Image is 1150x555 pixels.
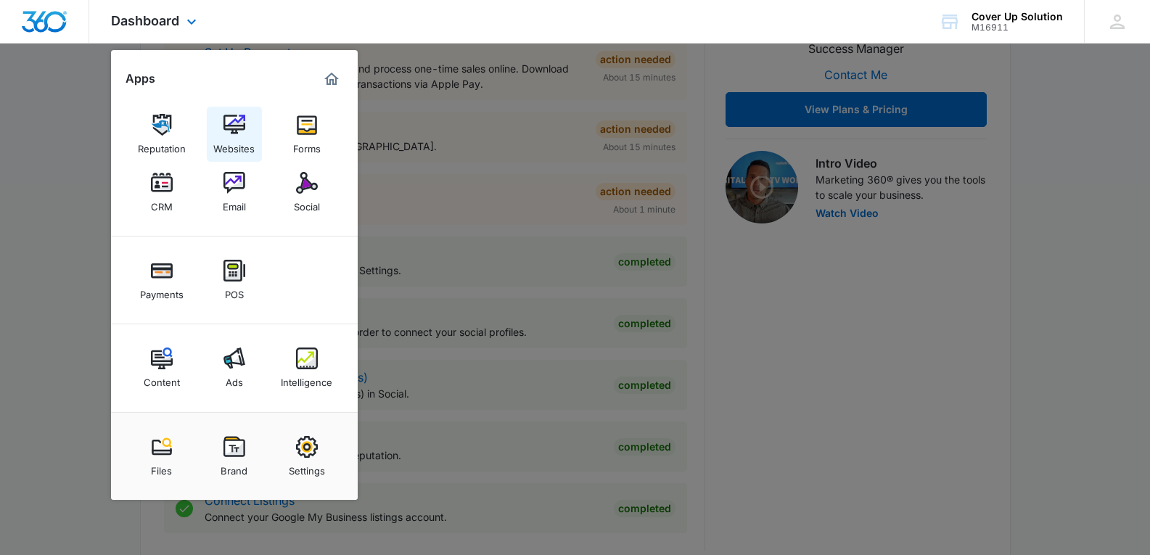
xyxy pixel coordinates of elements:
a: Brand [207,429,262,484]
a: Reputation [134,107,189,162]
div: Brand [221,458,247,477]
div: Intelligence [281,369,332,388]
a: Files [134,429,189,484]
a: CRM [134,165,189,220]
h2: Apps [126,72,155,86]
div: account id [972,22,1063,33]
span: Dashboard [111,13,179,28]
div: Reputation [138,136,186,155]
div: POS [225,281,244,300]
a: Intelligence [279,340,334,395]
a: Social [279,165,334,220]
div: Payments [140,281,184,300]
a: Payments [134,252,189,308]
a: Forms [279,107,334,162]
div: Ads [226,369,243,388]
div: Social [294,194,320,213]
a: Content [134,340,189,395]
div: Forms [293,136,321,155]
div: account name [972,11,1063,22]
a: Ads [207,340,262,395]
a: Websites [207,107,262,162]
a: Settings [279,429,334,484]
a: Email [207,165,262,220]
a: Marketing 360® Dashboard [320,67,343,91]
div: Settings [289,458,325,477]
div: Email [223,194,246,213]
a: POS [207,252,262,308]
div: Files [151,458,172,477]
div: Websites [213,136,255,155]
div: Content [144,369,180,388]
div: CRM [151,194,173,213]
